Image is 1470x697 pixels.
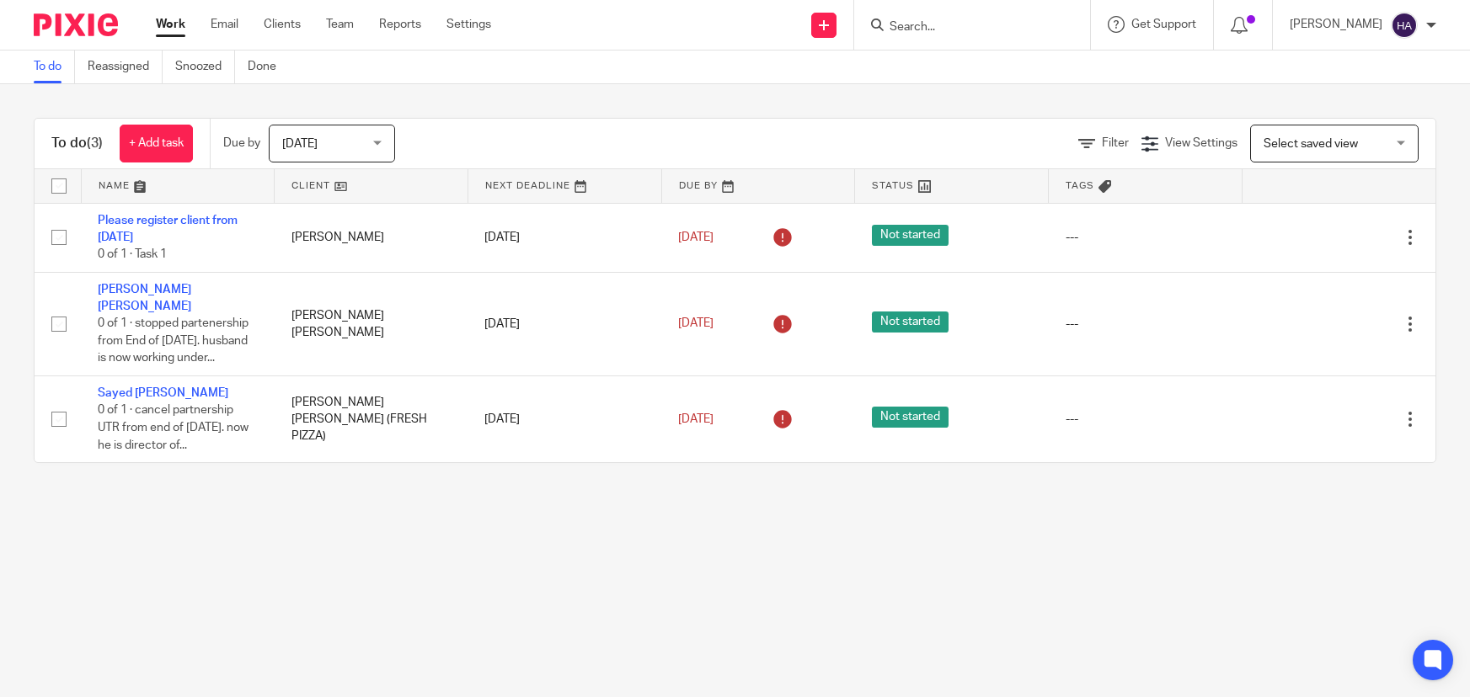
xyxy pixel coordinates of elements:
a: Email [211,16,238,33]
span: 0 of 1 · Task 1 [98,248,167,260]
td: [PERSON_NAME] [PERSON_NAME] (FRESH PIZZA) [275,376,468,463]
div: --- [1066,316,1226,333]
span: (3) [87,136,103,150]
span: Filter [1102,137,1129,149]
p: Due by [223,135,260,152]
img: svg%3E [1391,12,1418,39]
a: Work [156,16,185,33]
span: Tags [1066,181,1094,190]
span: 0 of 1 · cancel partnership UTR from end of [DATE]. now he is director of... [98,405,249,451]
a: Clients [264,16,301,33]
a: Reassigned [88,51,163,83]
td: [PERSON_NAME] [PERSON_NAME] [275,272,468,375]
td: [DATE] [468,376,661,463]
input: Search [888,20,1040,35]
span: [DATE] [678,231,714,243]
a: Sayed [PERSON_NAME] [98,387,228,399]
a: [PERSON_NAME] [PERSON_NAME] [98,284,191,312]
a: Team [326,16,354,33]
a: Please register client from [DATE] [98,215,238,243]
a: + Add task [120,125,193,162]
div: --- [1066,229,1226,246]
span: Select saved view [1264,138,1358,150]
span: Not started [872,407,949,428]
td: [DATE] [468,272,661,375]
span: [DATE] [678,413,714,425]
span: View Settings [1165,137,1237,149]
span: Not started [872,225,949,246]
span: 0 of 1 · stopped partenership from End of [DATE]. husband is now working under... [98,318,249,364]
h1: To do [51,135,103,152]
span: [DATE] [282,138,318,150]
td: [PERSON_NAME] [275,203,468,272]
a: To do [34,51,75,83]
div: --- [1066,411,1226,428]
a: Snoozed [175,51,235,83]
img: Pixie [34,13,118,36]
p: [PERSON_NAME] [1290,16,1382,33]
td: [DATE] [468,203,661,272]
span: [DATE] [678,318,714,330]
a: Reports [379,16,421,33]
span: Not started [872,311,949,333]
a: Done [248,51,289,83]
span: Get Support [1131,19,1196,30]
a: Settings [446,16,491,33]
